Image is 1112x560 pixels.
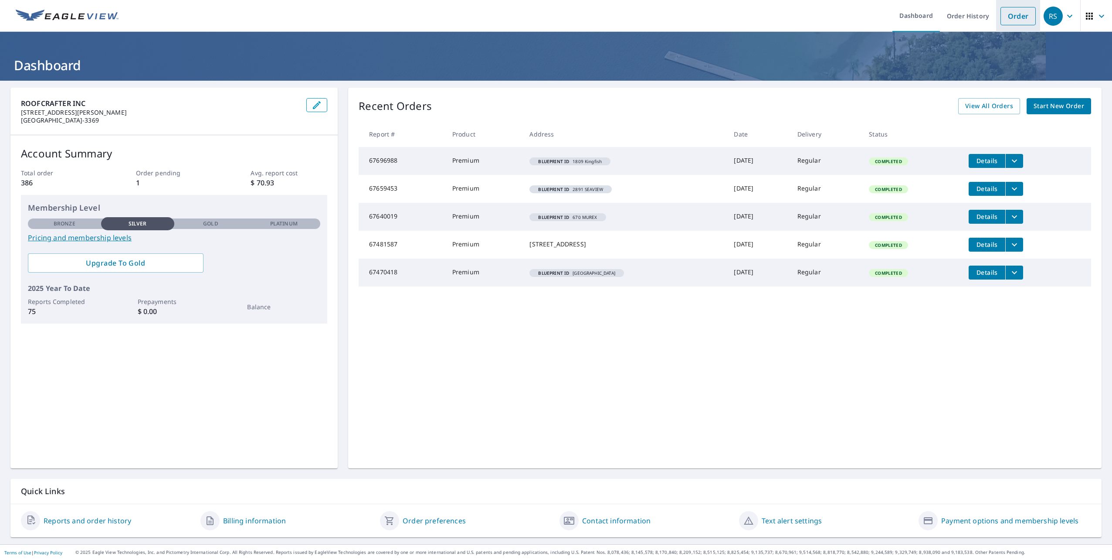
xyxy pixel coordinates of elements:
[28,297,101,306] p: Reports Completed
[223,516,286,526] a: Billing information
[1005,182,1023,196] button: filesDropdownBtn-67659453
[727,231,790,259] td: [DATE]
[870,186,907,192] span: Completed
[251,178,327,188] p: $ 70.93
[359,259,445,287] td: 67470418
[790,203,862,231] td: Regular
[359,175,445,203] td: 67659453
[445,147,523,175] td: Premium
[28,283,320,294] p: 2025 Year To Date
[44,516,131,526] a: Reports and order history
[727,121,790,147] th: Date
[21,116,299,124] p: [GEOGRAPHIC_DATA]-3369
[10,56,1102,74] h1: Dashboard
[129,220,147,228] p: Silver
[1044,7,1063,26] div: RS
[870,270,907,276] span: Completed
[28,306,101,317] p: 75
[359,121,445,147] th: Report #
[958,98,1020,114] a: View All Orders
[974,157,1000,165] span: Details
[762,516,822,526] a: Text alert settings
[965,101,1013,112] span: View All Orders
[34,550,62,556] a: Privacy Policy
[21,178,98,188] p: 386
[941,516,1078,526] a: Payment options and membership levels
[974,184,1000,193] span: Details
[445,231,523,259] td: Premium
[969,182,1005,196] button: detailsBtn-67659453
[28,232,320,243] a: Pricing and membership levels
[1005,238,1023,252] button: filesDropdownBtn-67481587
[21,109,299,116] p: [STREET_ADDRESS][PERSON_NAME]
[21,486,1091,497] p: Quick Links
[138,306,211,317] p: $ 0.00
[790,231,862,259] td: Regular
[1005,210,1023,224] button: filesDropdownBtn-67640019
[1005,266,1023,280] button: filesDropdownBtn-67470418
[790,121,862,147] th: Delivery
[533,187,608,191] span: 2891 SEAVIEW
[974,212,1000,221] span: Details
[203,220,218,228] p: Gold
[870,214,907,220] span: Completed
[533,159,607,164] span: 1809 Kingfish
[359,203,445,231] td: 67640019
[969,266,1005,280] button: detailsBtn-67470418
[529,240,720,249] div: [STREET_ADDRESS]
[359,231,445,259] td: 67481587
[969,238,1005,252] button: detailsBtn-67481587
[969,154,1005,168] button: detailsBtn-67696988
[727,259,790,287] td: [DATE]
[21,146,327,161] p: Account Summary
[251,168,327,178] p: Avg. report cost
[16,10,119,23] img: EV Logo
[1034,101,1084,112] span: Start New Order
[359,147,445,175] td: 67696988
[974,268,1000,277] span: Details
[136,168,213,178] p: Order pending
[538,215,569,219] em: Blueprint ID
[533,215,602,219] span: 670 MUREX
[727,175,790,203] td: [DATE]
[21,168,98,178] p: Total order
[870,158,907,164] span: Completed
[522,121,727,147] th: Address
[538,159,569,164] em: Blueprint ID
[538,187,569,191] em: Blueprint ID
[1027,98,1091,114] a: Start New Order
[35,258,197,268] span: Upgrade To Gold
[445,121,523,147] th: Product
[4,550,62,555] p: |
[138,297,211,306] p: Prepayments
[75,549,1108,556] p: © 2025 Eagle View Technologies, Inc. and Pictometry International Corp. All Rights Reserved. Repo...
[445,175,523,203] td: Premium
[28,253,203,273] a: Upgrade To Gold
[974,240,1000,249] span: Details
[790,175,862,203] td: Regular
[21,98,299,109] p: ROOFCRAFTER INC
[4,550,31,556] a: Terms of Use
[28,202,320,214] p: Membership Level
[727,203,790,231] td: [DATE]
[969,210,1005,224] button: detailsBtn-67640019
[136,178,213,188] p: 1
[445,203,523,231] td: Premium
[727,147,790,175] td: [DATE]
[270,220,298,228] p: Platinum
[1000,7,1036,25] a: Order
[54,220,75,228] p: Bronze
[403,516,466,526] a: Order preferences
[247,302,320,311] p: Balance
[870,242,907,248] span: Completed
[1005,154,1023,168] button: filesDropdownBtn-67696988
[862,121,962,147] th: Status
[790,147,862,175] td: Regular
[582,516,651,526] a: Contact information
[790,259,862,287] td: Regular
[359,98,432,114] p: Recent Orders
[445,259,523,287] td: Premium
[533,271,620,275] span: [GEOGRAPHIC_DATA]
[538,271,569,275] em: Blueprint ID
